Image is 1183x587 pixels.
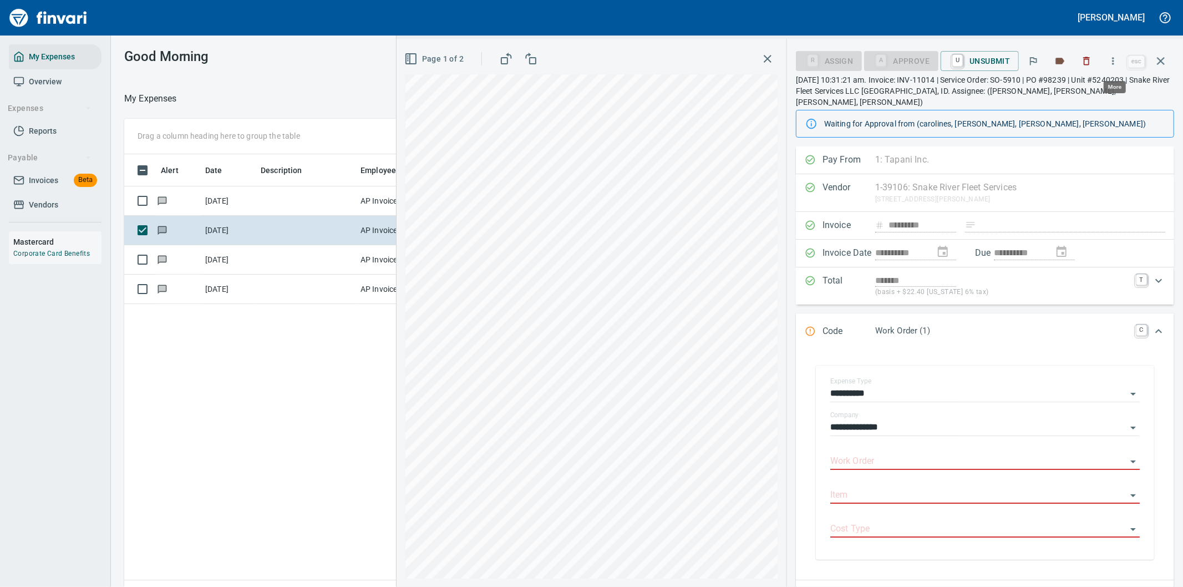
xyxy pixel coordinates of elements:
[29,198,58,212] span: Vendors
[407,52,464,66] span: Page 1 of 2
[9,119,101,144] a: Reports
[796,74,1174,108] p: [DATE] 10:31:21 am. Invoice: INV-11014 | Service Order: SO-5910 | PO #98239 | Unit #5240203 | Sna...
[1128,55,1145,68] a: esc
[3,98,96,119] button: Expenses
[952,54,963,67] a: U
[13,250,90,257] a: Corporate Card Benefits
[1125,522,1141,537] button: Open
[29,50,75,64] span: My Expenses
[8,151,92,165] span: Payable
[29,174,58,188] span: Invoices
[822,325,875,339] p: Code
[1125,454,1141,469] button: Open
[156,256,168,263] span: Has messages
[9,69,101,94] a: Overview
[201,245,256,275] td: [DATE]
[356,275,439,304] td: AP Invoices
[1136,325,1147,336] a: C
[201,275,256,304] td: [DATE]
[1078,12,1145,23] h5: [PERSON_NAME]
[9,168,101,193] a: InvoicesBeta
[824,114,1165,134] div: Waiting for Approval from (carolines, [PERSON_NAME], [PERSON_NAME], [PERSON_NAME])
[1075,9,1148,26] button: [PERSON_NAME]
[9,44,101,69] a: My Expenses
[156,197,168,204] span: Has messages
[361,164,410,177] span: Employee
[796,55,862,65] div: Assign
[875,325,1129,337] p: Work Order (1)
[1136,274,1147,285] a: T
[356,186,439,216] td: AP Invoices
[830,412,859,418] label: Company
[356,216,439,245] td: AP Invoices
[124,49,363,64] h3: Good Morning
[161,164,193,177] span: Alert
[7,4,90,31] img: Finvari
[201,186,256,216] td: [DATE]
[138,130,300,141] p: Drag a column heading here to group the table
[74,174,97,186] span: Beta
[1125,488,1141,503] button: Open
[205,164,237,177] span: Date
[1125,386,1141,402] button: Open
[796,313,1174,350] div: Expand
[830,378,871,384] label: Expense Type
[9,193,101,217] a: Vendors
[875,287,1129,298] p: (basis + $22.40 [US_STATE] 6% tax)
[201,216,256,245] td: [DATE]
[161,164,179,177] span: Alert
[156,285,168,292] span: Has messages
[29,124,57,138] span: Reports
[8,102,92,115] span: Expenses
[864,55,938,65] div: Work Order required
[29,75,62,89] span: Overview
[402,49,468,69] button: Page 1 of 2
[822,274,875,298] p: Total
[1125,420,1141,436] button: Open
[261,164,317,177] span: Description
[156,226,168,234] span: Has messages
[796,267,1174,305] div: Expand
[1125,48,1174,74] span: Close invoice
[261,164,302,177] span: Description
[205,164,222,177] span: Date
[950,52,1010,70] span: Unsubmit
[356,245,439,275] td: AP Invoices
[361,164,396,177] span: Employee
[124,92,177,105] p: My Expenses
[124,92,177,105] nav: breadcrumb
[13,236,101,248] h6: Mastercard
[941,51,1019,71] button: UUnsubmit
[3,148,96,168] button: Payable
